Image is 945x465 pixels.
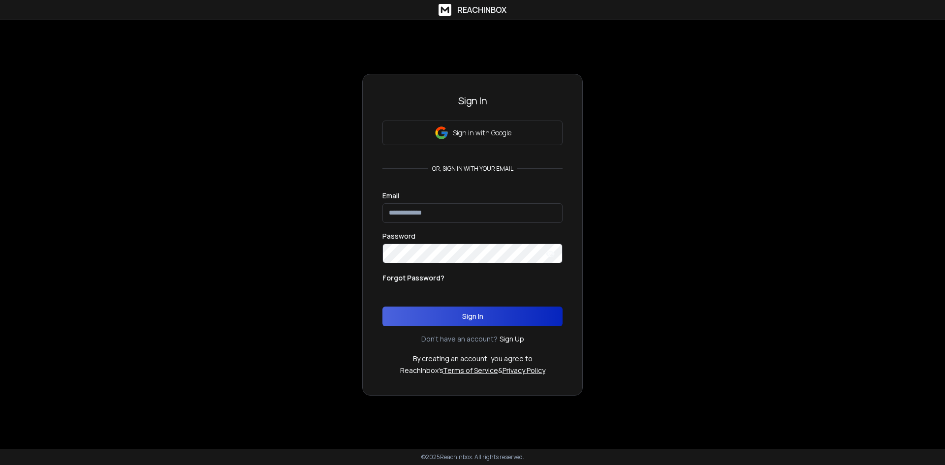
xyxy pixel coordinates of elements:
[382,192,399,199] label: Email
[400,366,545,375] p: ReachInbox's &
[421,453,524,461] p: © 2025 Reachinbox. All rights reserved.
[382,121,563,145] button: Sign in with Google
[439,4,506,16] a: ReachInbox
[428,165,517,173] p: or, sign in with your email
[382,233,415,240] label: Password
[421,334,498,344] p: Don't have an account?
[382,307,563,326] button: Sign In
[500,334,524,344] a: Sign Up
[503,366,545,375] a: Privacy Policy
[413,354,533,364] p: By creating an account, you agree to
[382,273,444,283] p: Forgot Password?
[457,4,506,16] h1: ReachInbox
[382,94,563,108] h3: Sign In
[453,128,511,138] p: Sign in with Google
[443,366,498,375] a: Terms of Service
